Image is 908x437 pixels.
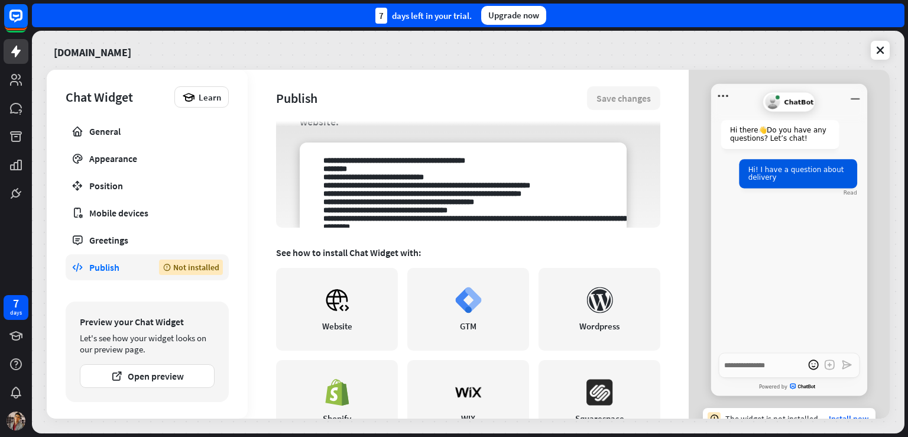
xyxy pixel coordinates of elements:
[719,352,860,378] textarea: Write a message…
[66,118,229,144] a: General
[159,260,223,275] div: Not installed
[822,357,838,373] button: Add an attachment
[66,89,168,105] div: Chat Widget
[66,227,229,253] a: Greetings
[80,316,215,328] div: Preview your Chat Widget
[759,384,787,390] span: Powered by
[587,86,660,110] button: Save changes
[844,189,857,196] div: Read
[711,380,867,394] a: Powered byChatBot
[89,234,205,246] div: Greetings
[323,413,351,424] div: Shopify
[460,321,476,332] div: GTM
[89,125,205,137] div: General
[66,173,229,199] a: Position
[579,321,620,332] div: Wordpress
[80,364,215,388] button: Open preview
[481,6,546,25] div: Upgrade now
[276,90,587,106] div: Publish
[730,126,826,142] span: Hi there 👋 Do you have any questions? Let’s chat!
[407,268,529,351] a: GTM
[4,295,28,320] a: 7 days
[748,166,844,182] span: Hi! I have a question about delivery
[322,321,352,332] div: Website
[725,413,818,424] div: The widget is not installed
[80,332,215,355] div: Let's see how your widget looks on our preview page.
[276,268,398,351] a: Website
[715,88,731,104] button: Open menu
[89,207,205,219] div: Mobile devices
[790,384,819,390] span: ChatBot
[89,180,205,192] div: Position
[89,261,141,273] div: Publish
[539,268,660,351] a: Wordpress
[784,98,814,106] span: ChatBot
[847,88,863,104] button: Minimize window
[89,153,205,164] div: Appearance
[199,92,221,103] span: Learn
[13,298,19,309] div: 7
[9,5,45,40] button: Open LiveChat chat widget
[375,8,387,24] div: 7
[763,92,815,112] div: ChatBot
[461,413,475,424] div: WIX
[805,357,821,373] button: open emoji picker
[839,357,855,373] button: Send a message
[10,309,22,317] div: days
[66,254,229,280] a: Publish Not installed
[575,413,624,424] div: Squarespace
[66,200,229,226] a: Mobile devices
[66,145,229,171] a: Appearance
[829,413,868,424] a: Install now
[54,38,131,63] a: [DOMAIN_NAME]
[276,247,660,258] div: See how to install Chat Widget with:
[375,8,472,24] div: days left in your trial.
